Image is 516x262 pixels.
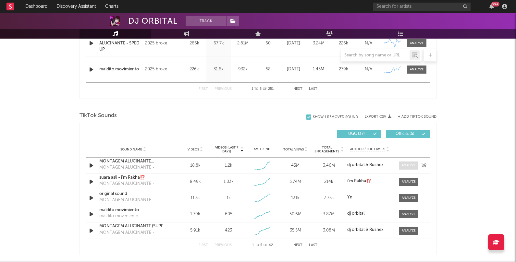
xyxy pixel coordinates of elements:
[308,40,329,47] div: 3.24M
[128,16,178,26] div: DJ ORBITAL
[99,164,167,171] div: MONTAGEM ALUCINANTE - SLOWED
[245,85,280,93] div: 1 5 251
[99,181,167,187] div: MONTAGEM ALUCINANTE - SLOWED
[347,228,384,232] strong: dj orbital & Rushex
[314,227,344,234] div: 3.08M
[347,163,392,167] a: dj orbital & Rushex
[184,40,205,47] div: 266k
[184,66,205,73] div: 226k
[347,163,384,167] strong: dj orbital & Rushex
[293,87,302,91] button: Next
[208,40,229,47] div: 67.7k
[347,179,392,184] a: i'm Rakha⁉️
[314,179,344,185] div: 214k
[232,66,253,73] div: 932k
[99,207,167,213] a: maldito movimiento
[145,40,180,47] div: 2025 broke
[347,179,371,183] strong: i'm Rakha⁉️
[314,146,340,153] span: Total Engagements
[309,244,317,247] button: Last
[80,112,117,120] span: TikTok Sounds
[347,211,364,216] strong: dj orbital
[99,174,167,181] a: suara asli - i'm Rakha⁉️
[373,3,471,11] input: Search for artists
[283,148,304,151] span: Total Views
[293,244,302,247] button: Next
[333,40,354,47] div: 226k
[491,2,499,6] div: 99 +
[180,179,210,185] div: 8.49k
[99,230,167,236] div: MONTAGEM ALUCINANTE - SLOWED
[232,40,253,47] div: 2.81M
[224,179,234,185] div: 1.03k
[263,88,267,90] span: of
[390,132,420,136] span: Official ( 5 )
[391,115,436,119] button: + Add TikTok Sound
[188,148,199,151] span: Videos
[358,40,379,47] div: N/A
[347,228,392,232] a: dj orbital & Rushex
[208,66,229,73] div: 31.6k
[99,197,167,203] div: MONTAGEM ALUCINANTE - SLOWED
[341,53,410,58] input: Search by song name or URL
[489,4,494,9] button: 99+
[280,179,311,185] div: 3.74M
[283,66,304,73] div: [DATE]
[99,34,142,53] a: MONTAGEM ALUCINANTE - SPED UP
[257,66,279,73] div: 58
[280,162,311,169] div: 45M
[358,66,379,73] div: N/A
[264,244,267,247] span: of
[347,195,352,199] strong: Yn
[199,244,208,247] button: First
[280,211,311,218] div: 50.6M
[99,191,167,197] div: original sound
[180,195,210,201] div: 11.3k
[247,147,277,152] div: 6M Trend
[245,242,280,249] div: 1 5 42
[215,87,232,91] button: Previous
[314,211,344,218] div: 3.87M
[314,195,344,201] div: 7.75k
[347,195,392,200] a: Yn
[180,227,210,234] div: 5.91k
[398,115,436,119] button: + Add TikTok Sound
[280,195,311,201] div: 131k
[225,162,232,169] div: 1.2k
[180,211,210,218] div: 1.79k
[99,213,138,220] div: maldito movimiento
[283,40,304,47] div: [DATE]
[120,148,142,151] span: Sound Name
[314,162,344,169] div: 3.46M
[255,244,259,247] span: to
[180,162,210,169] div: 18.8k
[227,195,231,201] div: 1k
[309,87,317,91] button: Last
[333,66,354,73] div: 279k
[280,227,311,234] div: 35.5M
[350,147,385,151] span: Author / Followers
[99,223,167,230] a: MONTAGEM ALUCINANTE (SUPER SLOWED)
[99,66,142,73] a: maldito movimiento
[313,115,358,119] div: Show 1 Removed Sound
[186,16,226,26] button: Track
[225,227,232,234] div: 423
[337,130,381,138] button: UGC(37)
[341,132,371,136] span: UGC ( 37 )
[145,65,180,73] div: 2025 broke
[99,158,167,165] a: MONTAGEM ALUCINANTE (SLOWED)
[199,87,208,91] button: First
[347,211,392,216] a: dj orbital
[386,130,430,138] button: Official(5)
[257,40,279,47] div: 60
[225,211,232,218] div: 605
[214,146,240,153] span: Videos (last 7 days)
[254,88,258,90] span: to
[308,66,329,73] div: 1.45M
